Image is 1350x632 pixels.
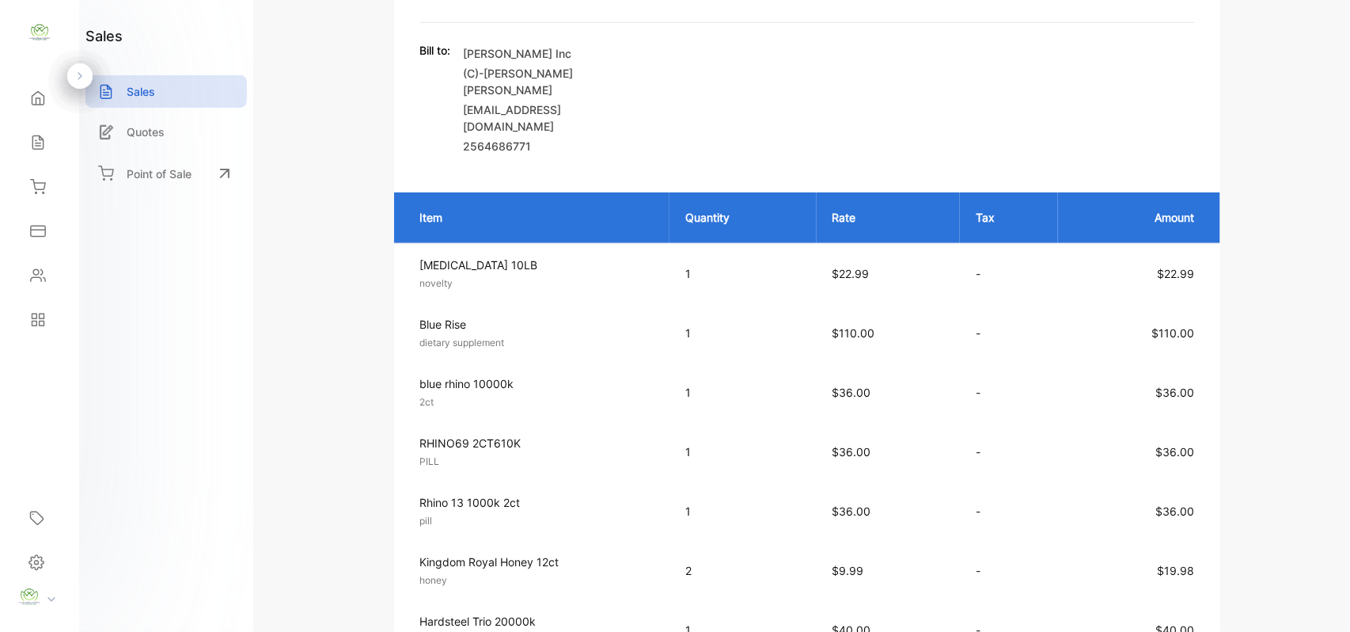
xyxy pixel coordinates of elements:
p: Item [419,209,654,226]
p: 1 [685,265,800,282]
p: Blue Rise [419,316,657,333]
img: profile [17,585,41,609]
p: [MEDICAL_DATA] 10LB [419,257,657,273]
p: - [976,444,1042,460]
p: (C)-[PERSON_NAME] [PERSON_NAME] [463,65,645,98]
span: $36.00 [1156,504,1195,518]
p: Tax [976,209,1042,226]
p: Hardsteel Trio 20000k [419,613,657,630]
p: honey [419,573,657,588]
span: $9.99 [832,564,864,577]
p: Quotes [127,124,165,140]
p: RHINO69 2CT610K [419,435,657,451]
p: 2 [685,562,800,579]
span: $19.98 [1158,564,1195,577]
p: Point of Sale [127,166,192,182]
p: [PERSON_NAME] Inc [463,45,645,62]
p: Bill to: [419,42,450,59]
p: - [976,503,1042,520]
p: pill [419,514,657,528]
p: - [976,562,1042,579]
p: 1 [685,444,800,460]
p: 1 [685,325,800,341]
span: $110.00 [1152,326,1195,340]
p: blue rhino 10000k [419,375,657,392]
span: $36.00 [1156,445,1195,459]
p: Quantity [685,209,800,226]
p: dietary supplement [419,336,657,350]
p: Amount [1074,209,1195,226]
p: Rhino 13 1000k 2ct [419,494,657,511]
span: $36.00 [1156,386,1195,399]
p: 1 [685,503,800,520]
button: Open LiveChat chat widget [13,6,60,54]
span: $22.99 [832,267,870,280]
p: - [976,325,1042,341]
a: Quotes [85,116,247,148]
span: $36.00 [832,386,871,399]
p: Rate [832,209,945,226]
span: $36.00 [832,445,871,459]
img: logo [28,21,51,44]
a: Sales [85,75,247,108]
p: - [976,384,1042,401]
p: PILL [419,455,657,469]
h1: sales [85,25,123,47]
span: $110.00 [832,326,875,340]
p: 1 [685,384,800,401]
p: [EMAIL_ADDRESS][DOMAIN_NAME] [463,101,645,135]
p: 2564686771 [463,138,645,154]
span: $36.00 [832,504,871,518]
p: Sales [127,83,155,100]
span: $22.99 [1158,267,1195,280]
p: 2ct [419,395,657,409]
p: novelty [419,276,657,291]
p: Kingdom Royal Honey 12ct [419,554,657,570]
p: - [976,265,1042,282]
a: Point of Sale [85,156,247,191]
